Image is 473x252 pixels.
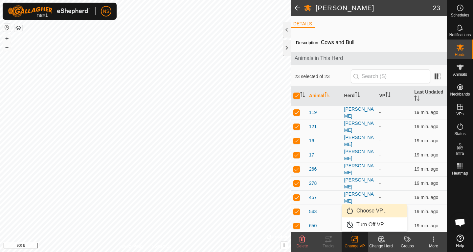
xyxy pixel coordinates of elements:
[316,4,433,12] h2: [PERSON_NAME]
[342,243,368,249] div: Change VP
[309,152,314,158] span: 17
[414,110,438,115] span: Sep 29, 2025, 5:05 PM
[452,171,468,175] span: Heatmap
[355,93,360,98] p-sorticon: Activate to sort
[318,37,357,48] span: Cows and Bull
[379,110,381,115] app-display-virtual-paddock-transition: -
[8,5,90,17] img: Gallagher Logo
[300,93,305,98] p-sorticon: Activate to sort
[296,40,318,45] label: Description
[414,209,438,214] span: Sep 29, 2025, 5:05 PM
[344,120,374,134] div: [PERSON_NAME]
[344,177,374,190] div: [PERSON_NAME]
[414,166,438,172] span: Sep 29, 2025, 5:05 PM
[309,222,317,229] span: 650
[344,134,374,148] div: [PERSON_NAME]
[394,243,420,249] div: Groups
[379,124,381,129] app-display-virtual-paddock-transition: -
[119,243,144,249] a: Privacy Policy
[368,243,394,249] div: Change Herd
[344,148,374,162] div: [PERSON_NAME]
[306,86,342,106] th: Animal
[412,86,447,106] th: Last Updated
[447,232,473,250] a: Help
[379,195,381,200] app-display-virtual-paddock-transition: -
[453,72,467,76] span: Animals
[356,207,387,215] span: Choose VP...
[344,162,374,176] div: [PERSON_NAME]
[342,86,377,106] th: Herd
[450,212,470,232] div: Open chat
[414,97,419,102] p-sorticon: Activate to sort
[325,93,330,98] p-sorticon: Activate to sort
[309,180,317,187] span: 278
[450,92,470,96] span: Neckbands
[433,3,440,13] span: 23
[3,35,11,42] button: +
[454,132,465,136] span: Status
[309,137,314,144] span: 16
[379,138,381,143] app-display-virtual-paddock-transition: -
[449,33,471,37] span: Notifications
[152,243,171,249] a: Contact Us
[379,152,381,157] app-display-virtual-paddock-transition: -
[451,13,469,17] span: Schedules
[342,204,407,217] li: Choose VP...
[281,242,288,249] button: i
[456,112,463,116] span: VPs
[456,152,464,155] span: Infra
[420,243,447,249] div: More
[14,24,22,32] button: Map Layers
[414,181,438,186] span: Sep 29, 2025, 5:05 PM
[342,218,407,231] li: Turn Off VP
[455,53,465,57] span: Herds
[309,123,317,130] span: 121
[103,8,109,15] span: NS
[309,166,317,173] span: 266
[3,43,11,51] button: –
[414,152,438,157] span: Sep 29, 2025, 5:05 PM
[309,208,317,215] span: 543
[414,223,438,228] span: Sep 29, 2025, 5:05 PM
[297,244,308,248] span: Delete
[414,124,438,129] span: Sep 29, 2025, 5:05 PM
[344,191,374,205] div: [PERSON_NAME]
[309,109,317,116] span: 119
[385,93,391,98] p-sorticon: Activate to sort
[376,86,412,106] th: VP
[283,242,285,248] span: i
[295,54,443,62] span: Animals in This Herd
[414,138,438,143] span: Sep 29, 2025, 5:05 PM
[344,106,374,120] div: [PERSON_NAME]
[456,244,464,248] span: Help
[414,195,438,200] span: Sep 29, 2025, 5:05 PM
[351,70,430,83] input: Search (S)
[309,194,317,201] span: 457
[291,20,315,28] li: DETAILS
[356,221,384,229] span: Turn Off VP
[379,166,381,172] app-display-virtual-paddock-transition: -
[3,24,11,32] button: Reset Map
[315,243,342,249] div: Tracks
[295,73,351,80] span: 23 selected of 23
[379,181,381,186] app-display-virtual-paddock-transition: -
